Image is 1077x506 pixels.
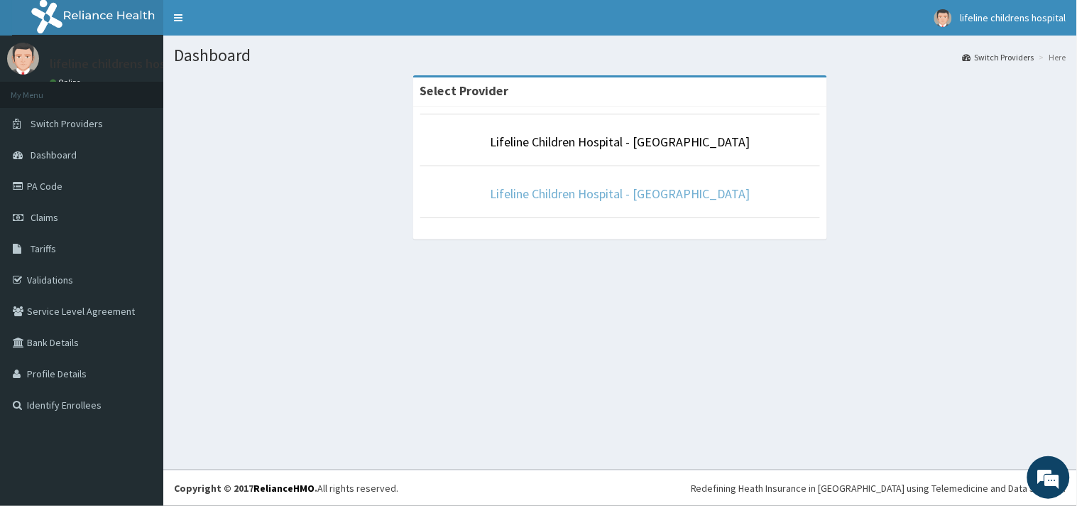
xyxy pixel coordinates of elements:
p: lifeline childrens hospital [50,58,191,70]
span: lifeline childrens hospital [961,11,1066,24]
a: Switch Providers [963,51,1034,63]
h1: Dashboard [174,46,1066,65]
strong: Select Provider [420,82,509,99]
footer: All rights reserved. [163,470,1077,506]
span: Dashboard [31,149,77,161]
img: User Image [934,9,952,27]
a: Lifeline Children Hospital - [GEOGRAPHIC_DATA] [490,185,750,202]
div: Chat with us now [74,80,239,98]
span: We're online! [82,158,196,302]
a: Online [50,77,84,87]
li: Here [1036,51,1066,63]
span: Switch Providers [31,117,103,130]
textarea: Type your message and hit 'Enter' [7,347,270,397]
div: Redefining Heath Insurance in [GEOGRAPHIC_DATA] using Telemedicine and Data Science! [691,481,1066,495]
a: RelianceHMO [253,482,315,495]
strong: Copyright © 2017 . [174,482,317,495]
a: Lifeline Children Hospital - [GEOGRAPHIC_DATA] [490,134,750,150]
span: Tariffs [31,242,56,255]
div: Minimize live chat window [233,7,267,41]
img: User Image [7,43,39,75]
span: Claims [31,211,58,224]
img: d_794563401_company_1708531726252_794563401 [26,71,58,107]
